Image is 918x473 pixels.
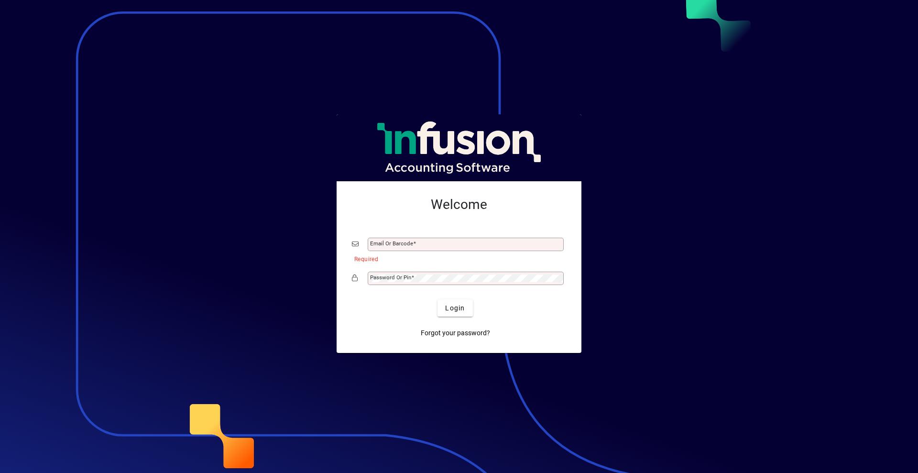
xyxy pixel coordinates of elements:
[370,240,413,247] mat-label: Email or Barcode
[370,274,411,281] mat-label: Password or Pin
[354,253,558,264] mat-error: Required
[445,303,465,313] span: Login
[352,197,566,213] h2: Welcome
[437,299,472,317] button: Login
[417,324,494,341] a: Forgot your password?
[421,328,490,338] span: Forgot your password?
